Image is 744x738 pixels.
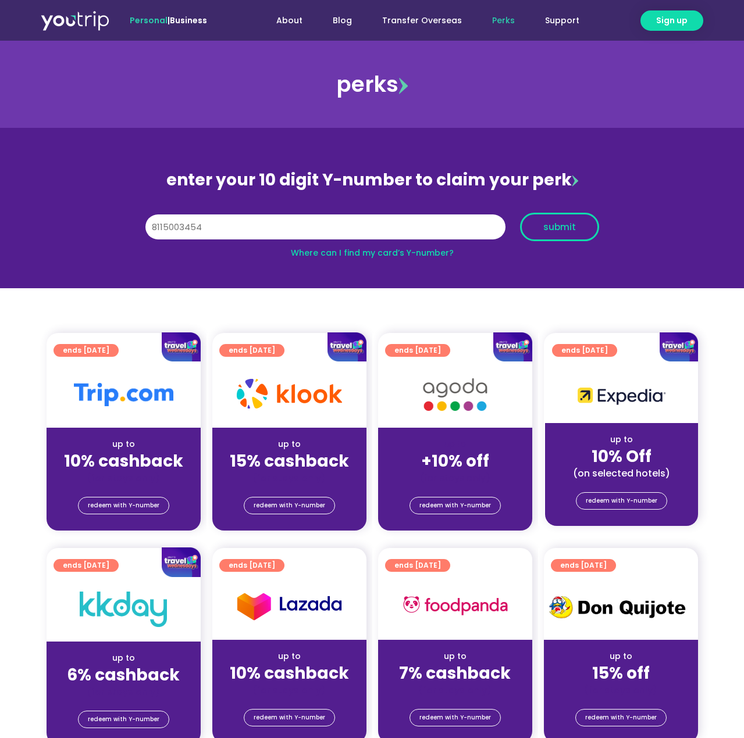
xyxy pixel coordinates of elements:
a: Transfer Overseas [367,10,477,31]
strong: 6% cashback [67,664,180,686]
a: ends [DATE] [551,559,616,572]
strong: 15% off [592,662,650,685]
div: up to [222,438,357,450]
span: submit [543,223,576,231]
a: About [261,10,318,31]
div: (for stays only) [222,684,357,696]
input: 10 digit Y-number (e.g. 8123456789) [145,214,506,240]
div: (for stays only) [553,684,689,696]
strong: 10% cashback [230,662,349,685]
div: (for stays only) [387,684,523,696]
a: redeem with Y-number [576,492,667,510]
span: redeem with Y-number [88,711,159,728]
div: enter your 10 digit Y-number to claim your perk [140,165,605,195]
a: redeem with Y-number [78,497,169,514]
span: Sign up [656,15,688,27]
a: redeem with Y-number [410,497,501,514]
span: | [130,15,207,26]
strong: 10% Off [592,445,652,468]
button: submit [520,213,599,241]
div: up to [222,650,357,662]
a: redeem with Y-number [78,711,169,728]
span: redeem with Y-number [419,710,491,726]
strong: 7% cashback [399,662,511,685]
div: (for stays only) [56,472,191,484]
strong: 15% cashback [230,450,349,472]
strong: +10% off [421,450,489,472]
div: up to [56,438,191,450]
div: up to [56,652,191,664]
a: ends [DATE] [385,559,450,572]
a: redeem with Y-number [244,497,335,514]
strong: 10% cashback [64,450,183,472]
span: redeem with Y-number [254,710,325,726]
a: redeem with Y-number [575,709,667,726]
span: ends [DATE] [229,559,275,572]
a: redeem with Y-number [410,709,501,726]
div: up to [554,434,689,446]
a: ends [DATE] [219,559,284,572]
span: Personal [130,15,168,26]
span: redeem with Y-number [88,497,159,514]
span: ends [DATE] [560,559,607,572]
a: Where can I find my card’s Y-number? [291,247,454,259]
div: up to [553,650,689,662]
span: redeem with Y-number [586,493,657,509]
span: ends [DATE] [394,559,441,572]
nav: Menu [238,10,595,31]
div: (for stays only) [222,472,357,484]
a: Sign up [640,10,703,31]
span: redeem with Y-number [585,710,657,726]
a: redeem with Y-number [244,709,335,726]
span: redeem with Y-number [254,497,325,514]
div: (on selected hotels) [554,467,689,479]
div: (for stays only) [387,472,523,484]
a: Business [170,15,207,26]
a: Perks [477,10,530,31]
span: up to [444,438,466,450]
form: Y Number [145,213,599,250]
a: Blog [318,10,367,31]
a: Support [530,10,595,31]
div: up to [387,650,523,662]
span: redeem with Y-number [419,497,491,514]
div: (for stays only) [56,686,191,698]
